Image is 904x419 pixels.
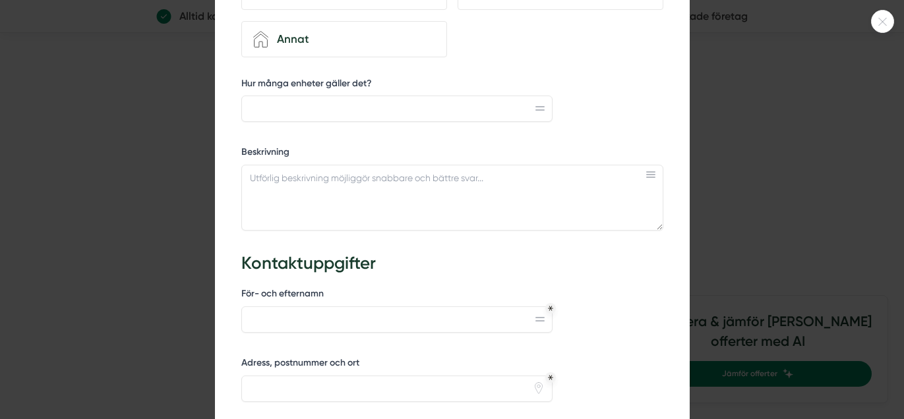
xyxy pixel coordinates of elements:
[241,252,663,275] h3: Kontaktuppgifter
[241,77,553,94] label: Hur många enheter gäller det?
[241,146,663,162] label: Beskrivning
[241,287,553,304] label: För- och efternamn
[241,356,553,373] label: Adress, postnummer och ort
[548,306,553,311] div: Obligatoriskt
[548,375,553,380] div: Obligatoriskt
